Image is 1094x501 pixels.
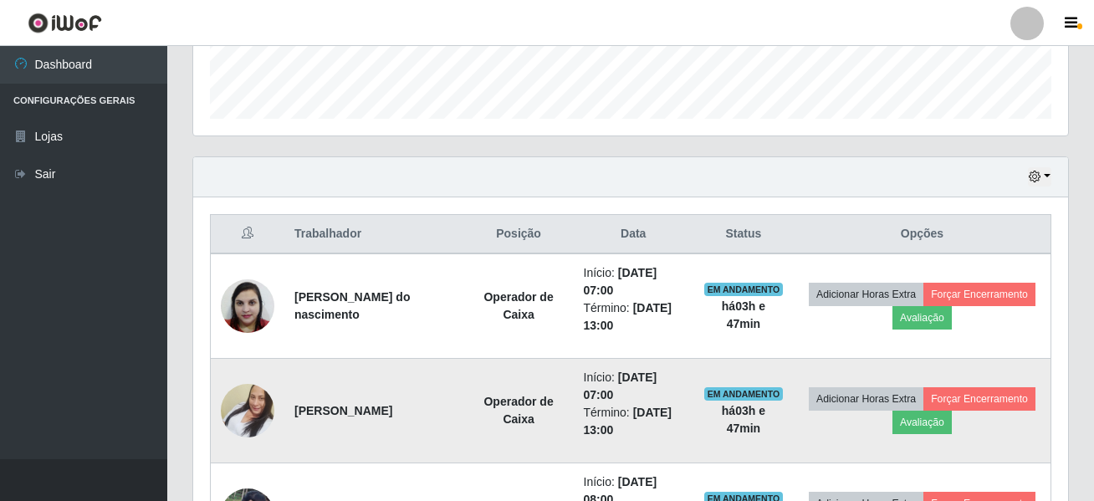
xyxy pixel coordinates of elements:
[584,369,683,404] li: Início:
[584,266,657,297] time: [DATE] 07:00
[574,215,693,254] th: Data
[584,404,683,439] li: Término:
[892,411,952,434] button: Avaliação
[284,215,464,254] th: Trabalhador
[221,270,274,341] img: 1682003136750.jpeg
[722,299,765,330] strong: há 03 h e 47 min
[809,283,923,306] button: Adicionar Horas Extra
[294,290,410,321] strong: [PERSON_NAME] do nascimento
[483,395,553,426] strong: Operador de Caixa
[464,215,574,254] th: Posição
[923,283,1035,306] button: Forçar Encerramento
[923,387,1035,411] button: Forçar Encerramento
[693,215,794,254] th: Status
[704,387,784,401] span: EM ANDAMENTO
[892,306,952,330] button: Avaliação
[584,299,683,335] li: Término:
[584,371,657,401] time: [DATE] 07:00
[794,215,1051,254] th: Opções
[294,404,392,417] strong: [PERSON_NAME]
[704,283,784,296] span: EM ANDAMENTO
[221,363,274,458] img: 1742563763298.jpeg
[584,264,683,299] li: Início:
[722,404,765,435] strong: há 03 h e 47 min
[809,387,923,411] button: Adicionar Horas Extra
[28,13,102,33] img: CoreUI Logo
[483,290,553,321] strong: Operador de Caixa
